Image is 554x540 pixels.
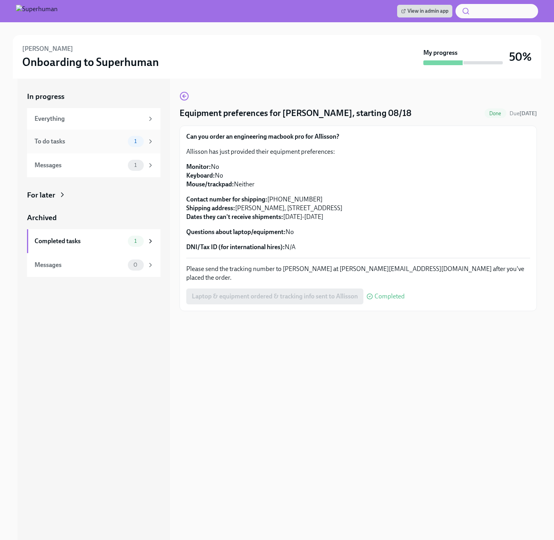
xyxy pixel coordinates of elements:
span: Due [510,110,537,117]
p: Allisson has just provided their equipment preferences: [186,147,530,156]
div: For later [27,190,55,200]
a: Completed tasks1 [27,229,160,253]
span: 1 [129,238,141,244]
a: Archived [27,213,160,223]
strong: DNI/Tax ID (for international hires): [186,243,285,251]
strong: [DATE] [519,110,537,117]
h3: Onboarding to Superhuman [22,55,159,69]
a: To do tasks1 [27,130,160,153]
a: Messages0 [27,253,160,277]
div: Everything [35,114,144,123]
span: Completed [374,293,405,300]
span: 0 [129,262,142,268]
a: View in admin app [397,5,452,17]
p: [PHONE_NUMBER] [PERSON_NAME], [STREET_ADDRESS] [DATE]-[DATE] [186,195,530,221]
p: N/A [186,243,530,252]
h6: [PERSON_NAME] [22,45,73,53]
p: No [186,228,530,236]
p: Please send the tracking number to [PERSON_NAME] at [PERSON_NAME][EMAIL_ADDRESS][DOMAIN_NAME] aft... [186,265,530,282]
span: View in admin app [401,7,448,15]
a: For later [27,190,160,200]
strong: Questions about laptop/equipment: [186,228,286,236]
strong: My progress [423,48,457,57]
strong: Shipping address: [186,204,235,212]
h3: 50% [509,50,532,64]
div: Messages [35,161,125,170]
a: Everything [27,108,160,130]
span: Done [485,110,506,116]
strong: Mouse/trackpad: [186,180,234,188]
span: August 13th, 2025 05:00 [510,110,537,117]
div: Completed tasks [35,237,125,246]
span: 1 [129,162,141,168]
p: No No Neither [186,163,530,189]
h4: Equipment preferences for [PERSON_NAME], starting 08/18 [180,107,411,119]
strong: Dates they can't receive shipments: [186,213,283,221]
span: 1 [129,138,141,144]
a: Messages1 [27,153,160,177]
a: In progress [27,91,160,102]
strong: Can you order an engineering macbook pro for Allisson? [186,133,339,140]
strong: Contact number for shipping: [186,195,267,203]
img: Superhuman [16,5,58,17]
strong: Keyboard: [186,172,215,179]
div: Messages [35,261,125,269]
strong: Monitor: [186,163,211,170]
div: To do tasks [35,137,125,146]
